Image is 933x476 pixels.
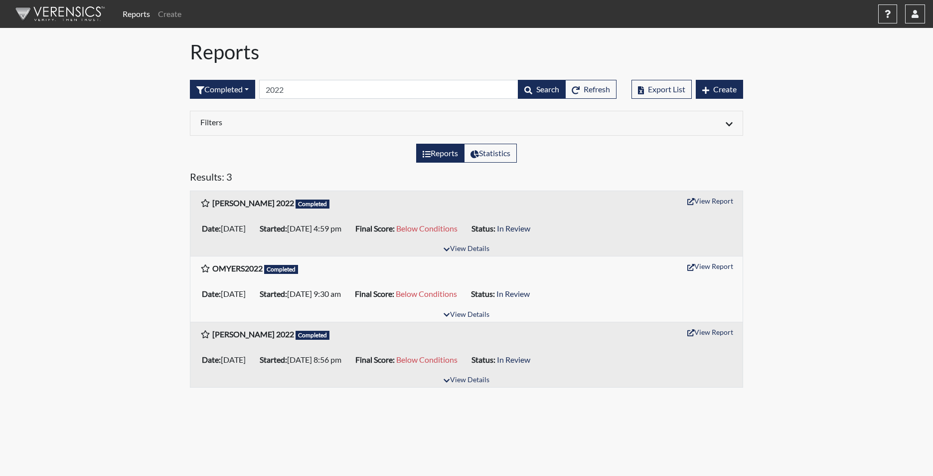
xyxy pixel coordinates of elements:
[259,80,518,99] input: Search by Registration ID, Interview Number, or Investigation Name.
[355,289,394,298] b: Final Score:
[355,355,395,364] b: Final Score:
[198,286,256,302] li: [DATE]
[396,355,458,364] span: Below Conditions
[471,289,495,298] b: Status:
[212,329,294,339] b: [PERSON_NAME] 2022
[260,224,287,233] b: Started:
[256,286,351,302] li: [DATE] 9:30 am
[190,171,743,187] h5: Results: 3
[256,352,351,368] li: [DATE] 8:56 pm
[264,265,298,274] span: Completed
[190,80,255,99] button: Completed
[696,80,743,99] button: Create
[536,84,559,94] span: Search
[202,289,221,298] b: Date:
[190,80,255,99] div: Filter by interview status
[260,289,287,298] b: Started:
[439,242,493,256] button: View Details
[584,84,610,94] span: Refresh
[193,117,740,129] div: Click to expand/collapse filters
[683,193,738,209] button: View Report
[256,221,351,237] li: [DATE] 4:59 pm
[439,374,493,387] button: View Details
[212,198,294,208] b: [PERSON_NAME] 2022
[464,144,517,163] label: View statistics about completed interviews
[396,224,458,233] span: Below Conditions
[200,117,459,127] h6: Filters
[202,224,221,233] b: Date:
[416,144,465,163] label: View the list of reports
[119,4,154,24] a: Reports
[496,289,530,298] span: In Review
[471,355,495,364] b: Status:
[471,224,495,233] b: Status:
[296,200,329,209] span: Completed
[683,324,738,340] button: View Report
[190,40,743,64] h1: Reports
[202,355,221,364] b: Date:
[355,224,395,233] b: Final Score:
[198,221,256,237] li: [DATE]
[518,80,566,99] button: Search
[154,4,185,24] a: Create
[565,80,617,99] button: Refresh
[260,355,287,364] b: Started:
[497,224,530,233] span: In Review
[648,84,685,94] span: Export List
[683,258,738,274] button: View Report
[296,331,329,340] span: Completed
[497,355,530,364] span: In Review
[198,352,256,368] li: [DATE]
[396,289,457,298] span: Below Conditions
[439,308,493,322] button: View Details
[212,263,263,273] b: OMYERS2022
[631,80,692,99] button: Export List
[713,84,737,94] span: Create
